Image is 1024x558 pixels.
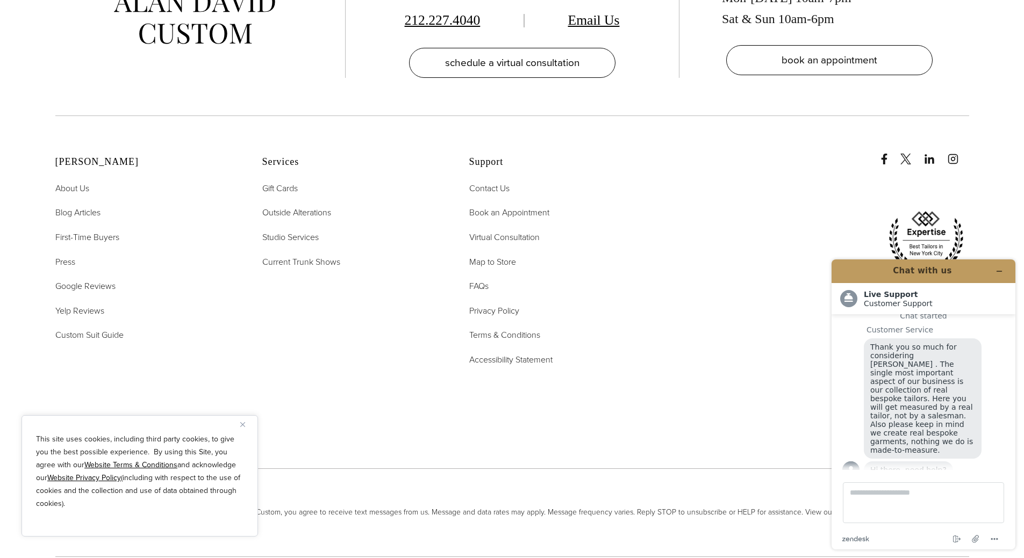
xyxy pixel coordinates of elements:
[24,8,46,17] span: Chat
[405,12,481,28] a: 212.227.4040
[469,280,489,292] span: FAQs
[924,143,946,164] a: linkedin
[262,206,331,219] span: Outside Alterations
[55,304,104,318] a: Yelp Reviews
[469,328,540,342] a: Terms & Conditions
[55,255,75,269] a: Press
[55,506,969,518] span: By providing your phone number to [PERSON_NAME] Custom, you agree to receive text messages from u...
[55,206,101,219] span: Blog Articles
[469,255,516,269] a: Map to Store
[409,48,615,78] a: schedule a virtual consultation
[47,472,121,483] a: Website Privacy Policy
[55,230,119,244] a: First-Time Buyers
[469,206,549,220] a: Book an Appointment
[262,182,298,194] span: Gift Cards
[900,143,922,164] a: x/twitter
[469,329,540,341] span: Terms & Conditions
[240,418,253,431] button: Close
[469,304,519,318] a: Privacy Policy
[469,182,649,367] nav: Support Footer Nav
[469,206,549,219] span: Book an Appointment
[262,206,331,220] a: Outside Alterations
[55,182,235,342] nav: Alan David Footer Nav
[879,143,898,164] a: Facebook
[262,156,442,168] h2: Services
[55,156,235,168] h2: [PERSON_NAME]
[782,52,877,68] span: book an appointment
[55,256,75,268] span: Press
[726,45,933,75] a: book an appointment
[55,206,101,220] a: Blog Articles
[262,231,319,243] span: Studio Services
[445,55,579,70] span: schedule a virtual consultation
[469,353,553,367] a: Accessibility Statement
[469,230,540,244] a: Virtual Consultation
[262,230,319,244] a: Studio Services
[948,143,969,164] a: instagram
[55,280,116,292] span: Google Reviews
[55,329,124,341] span: Custom Suit Guide
[469,256,516,268] span: Map to Store
[262,256,340,268] span: Current Trunk Shows
[568,12,620,28] a: Email Us
[469,353,553,366] span: Accessibility Statement
[469,182,510,194] span: Contact Us
[55,305,104,317] span: Yelp Reviews
[55,231,119,243] span: First-Time Buyers
[55,328,124,342] a: Custom Suit Guide
[262,255,340,269] a: Current Trunk Shows
[55,279,116,293] a: Google Reviews
[262,182,298,195] a: Gift Cards
[84,459,177,470] a: Website Terms & Conditions
[36,433,244,510] p: This site uses cookies, including third party cookies, to give you the best possible experience. ...
[240,422,245,427] img: Close
[469,231,540,243] span: Virtual Consultation
[469,279,489,293] a: FAQs
[469,182,510,195] a: Contact Us
[883,207,969,276] img: expertise, best tailors in new york city 2020
[55,182,89,195] a: About Us
[469,156,649,168] h2: Support
[55,182,89,194] span: About Us
[262,182,442,269] nav: Services Footer Nav
[469,305,519,317] span: Privacy Policy
[823,251,1024,558] iframe: Find more information here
